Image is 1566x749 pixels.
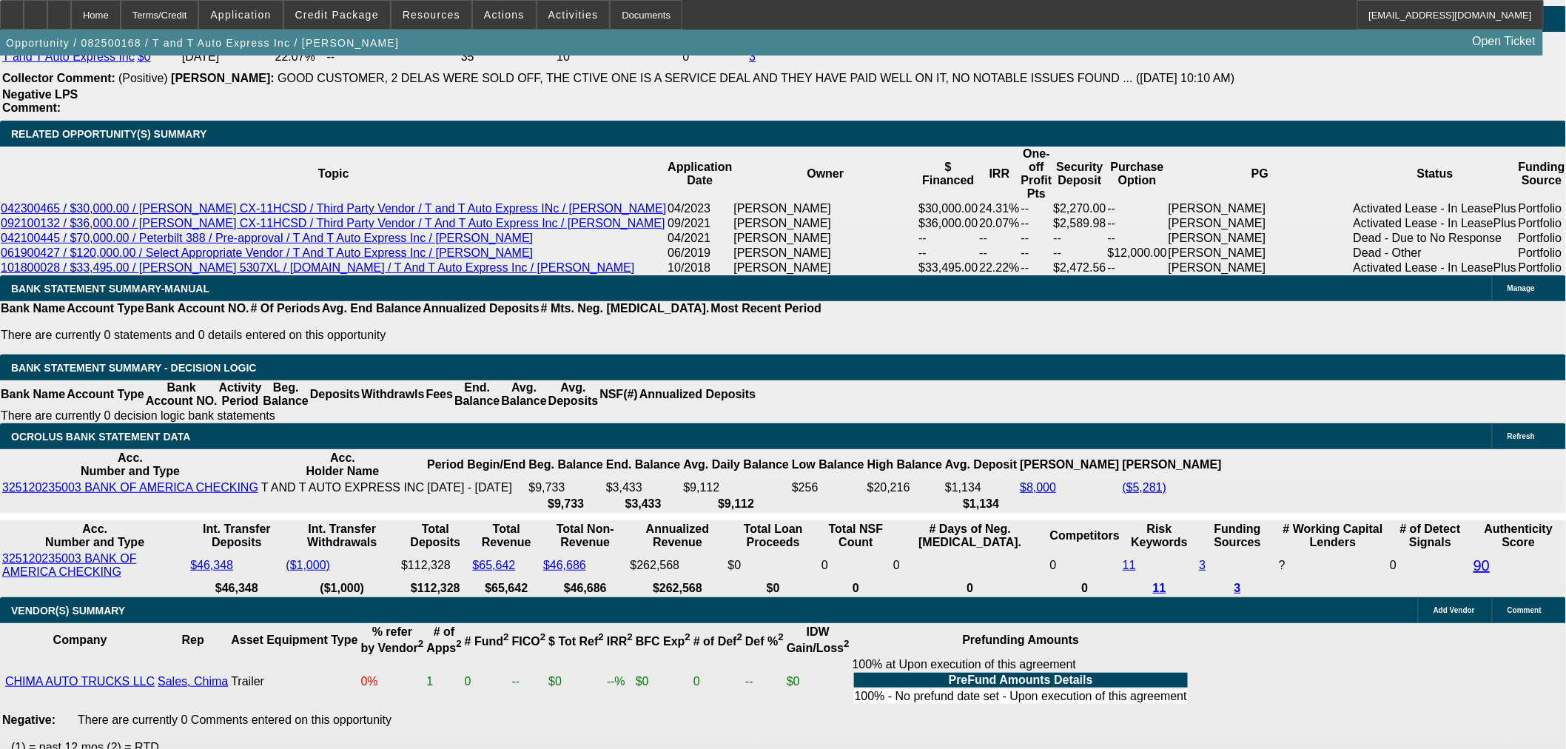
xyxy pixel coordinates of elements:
a: 11 [1123,559,1136,571]
th: Annualized Deposits [639,380,756,409]
td: Portfolio [1518,261,1566,275]
th: Activity Period [218,380,263,409]
td: Portfolio [1518,201,1566,216]
span: Application [210,9,271,21]
td: Portfolio [1518,216,1566,231]
a: 11 [1153,582,1166,594]
td: 20.07% [978,216,1020,231]
th: $3,433 [605,497,681,511]
sup: 2 [779,632,784,643]
td: 04/2021 [667,231,733,246]
td: -- [1053,231,1107,246]
th: Avg. Balance [500,380,547,409]
a: 3 [749,50,756,63]
sup: 2 [456,639,461,650]
th: Purchase Option [1107,147,1168,201]
td: 0 [682,50,747,64]
a: $8,000 [1020,481,1056,494]
span: Comment [1508,606,1542,614]
th: Security Deposit [1053,147,1107,201]
td: -- [745,657,784,706]
td: $9,112 [682,480,790,495]
th: Most Recent Period [710,301,822,316]
th: Annualized Deposits [422,301,540,316]
a: 101800028 / $33,495.00 / [PERSON_NAME] 5307XL / [DOMAIN_NAME] / T And T Auto Express Inc / [PERSO... [1,261,634,274]
a: ($5,281) [1123,481,1167,494]
td: $256 [791,480,865,495]
td: -- [1021,261,1053,275]
td: $2,589.98 [1053,216,1107,231]
td: Activated Lease - In LeasePlus [1353,216,1518,231]
td: 0% [360,657,425,706]
th: Withdrawls [360,380,425,409]
th: [PERSON_NAME] [1019,451,1120,479]
a: Open Ticket [1467,29,1542,54]
th: Status [1353,147,1518,201]
th: End. Balance [454,380,500,409]
td: $12,000.00 [1107,246,1168,261]
a: $65,642 [473,559,516,571]
th: # of Detect Signals [1389,522,1471,550]
td: Portfolio [1518,231,1566,246]
th: High Balance [867,451,943,479]
td: $30,000.00 [918,201,978,216]
div: $262,568 [631,559,725,572]
span: GOOD CUSTOMER, 2 DELAS WERE SOLD OFF, THE CTIVE ONE IS A SERVICE DEAL AND THEY HAVE PAID WELL ON ... [278,72,1234,84]
td: $3,433 [605,480,681,495]
sup: 2 [685,632,690,643]
span: Activities [548,9,599,21]
b: IRR [607,635,633,648]
b: # Fund [465,635,509,648]
td: 24.31% [978,201,1020,216]
td: $9,733 [528,480,604,495]
a: 3 [1234,582,1241,594]
td: Portfolio [1518,246,1566,261]
td: $20,216 [867,480,943,495]
th: $112,328 [400,581,470,596]
a: 325120235003 BANK OF AMERICA CHECKING [2,552,136,578]
a: 042100445 / $70,000.00 / Peterbilt 388 / Pre-approval / T And T Auto Express Inc / [PERSON_NAME] [1,232,533,244]
td: 0 [693,657,743,706]
a: 3 [1199,559,1206,571]
a: 325120235003 BANK OF AMERICA CHECKING [2,481,258,494]
span: OCROLUS BANK STATEMENT DATA [11,431,190,443]
b: PreFund Amounts Details [949,674,1093,686]
td: -- [1107,201,1168,216]
th: Acc. Holder Name [261,451,425,479]
td: $112,328 [400,551,470,580]
td: -- [918,246,978,261]
th: Total Revenue [472,522,542,550]
a: Sales, Chima [158,675,228,688]
span: BANK STATEMENT SUMMARY-MANUAL [11,283,209,295]
td: 0 [464,657,510,706]
a: CHIMA AUTO TRUCKS LLC [5,675,155,688]
b: BFC Exp [636,635,690,648]
th: Annualized Revenue [630,522,726,550]
button: Credit Package [284,1,390,29]
th: Beg. Balance [262,380,309,409]
th: Risk Keywords [1122,522,1197,550]
td: $0 [548,657,605,706]
button: Application [199,1,282,29]
sup: 2 [599,632,604,643]
td: -- [1021,216,1053,231]
th: Authenticity Score [1473,522,1565,550]
td: Activated Lease - In LeasePlus [1353,261,1518,275]
th: $46,686 [542,581,628,596]
th: Beg. Balance [528,451,604,479]
th: $9,112 [682,497,790,511]
td: Dead - Due to No Response [1353,231,1518,246]
span: There are currently 0 Comments entered on this opportunity [78,713,391,726]
a: ($1,000) [286,559,330,571]
td: $1,134 [944,480,1018,495]
td: [PERSON_NAME] [1168,201,1353,216]
td: Trailer [230,657,358,706]
th: Low Balance [791,451,865,479]
td: 06/2019 [667,246,733,261]
th: Bank Account NO. [145,301,250,316]
a: 061900427 / $120,000.00 / Select Appropriate Vendor / T And T Auto Express Inc / [PERSON_NAME] [1,246,533,259]
div: 100% at Upon execution of this agreement [853,658,1189,705]
td: 35 [460,50,554,64]
a: $46,348 [190,559,233,571]
a: $46,686 [543,559,586,571]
